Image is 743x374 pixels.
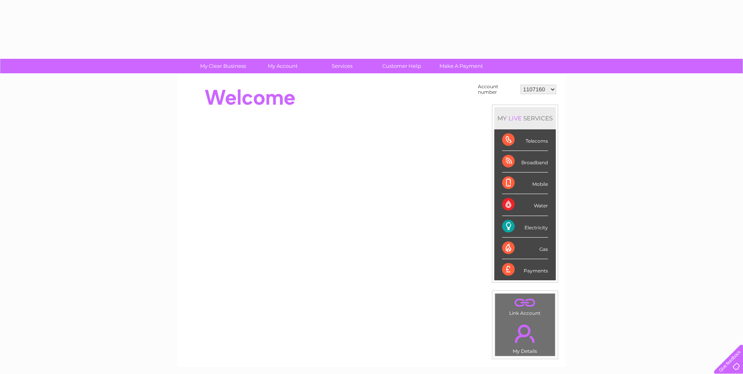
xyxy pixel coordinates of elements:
div: MY SERVICES [494,107,556,129]
div: Gas [502,238,548,259]
div: Mobile [502,172,548,194]
td: My Details [495,318,555,356]
div: Payments [502,259,548,280]
a: . [497,296,553,309]
div: Water [502,194,548,216]
a: . [497,320,553,347]
a: My Account [250,59,315,73]
div: LIVE [507,114,523,122]
a: Services [310,59,374,73]
td: Account number [476,82,519,97]
div: Telecoms [502,129,548,151]
a: Make A Payment [429,59,494,73]
td: Link Account [495,293,555,318]
a: Customer Help [369,59,434,73]
a: My Clear Business [191,59,255,73]
div: Broadband [502,151,548,172]
div: Electricity [502,216,548,238]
